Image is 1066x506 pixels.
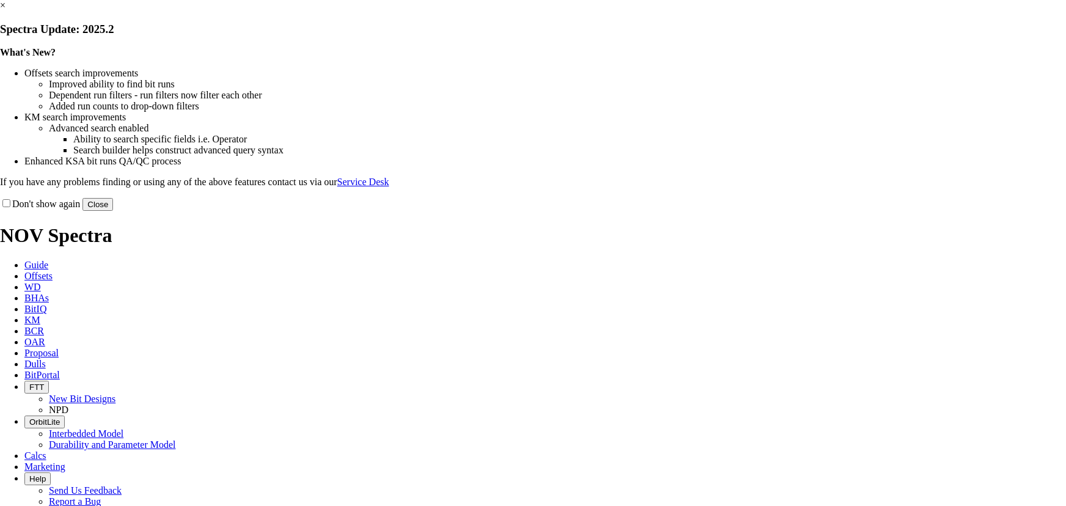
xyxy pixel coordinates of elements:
a: NPD [49,405,68,415]
input: Don't show again [2,199,10,207]
span: WD [24,282,41,292]
li: Enhanced KSA bit runs QA/QC process [24,156,1066,167]
li: Improved ability to find bit runs [49,79,1066,90]
span: FTT [29,383,44,392]
li: Search builder helps construct advanced query syntax [73,145,1066,156]
a: Interbedded Model [49,428,123,439]
span: BCR [24,326,44,336]
a: Durability and Parameter Model [49,439,176,450]
span: Marketing [24,461,65,472]
span: OAR [24,337,45,347]
span: BitPortal [24,370,60,380]
span: OrbitLite [29,417,60,427]
a: Send Us Feedback [49,485,122,496]
span: Help [29,474,46,483]
a: Service Desk [337,177,389,187]
span: Offsets [24,271,53,281]
span: Guide [24,260,48,270]
li: Offsets search improvements [24,68,1066,79]
li: KM search improvements [24,112,1066,123]
li: Ability to search specific fields i.e. Operator [73,134,1066,145]
span: KM [24,315,40,325]
span: Dulls [24,359,46,369]
li: Added run counts to drop-down filters [49,101,1066,112]
span: BitIQ [24,304,46,314]
li: Advanced search enabled [49,123,1066,134]
a: New Bit Designs [49,394,115,404]
li: Dependent run filters - run filters now filter each other [49,90,1066,101]
span: Proposal [24,348,59,358]
span: BHAs [24,293,49,303]
button: Close [82,198,113,211]
span: Calcs [24,450,46,461]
